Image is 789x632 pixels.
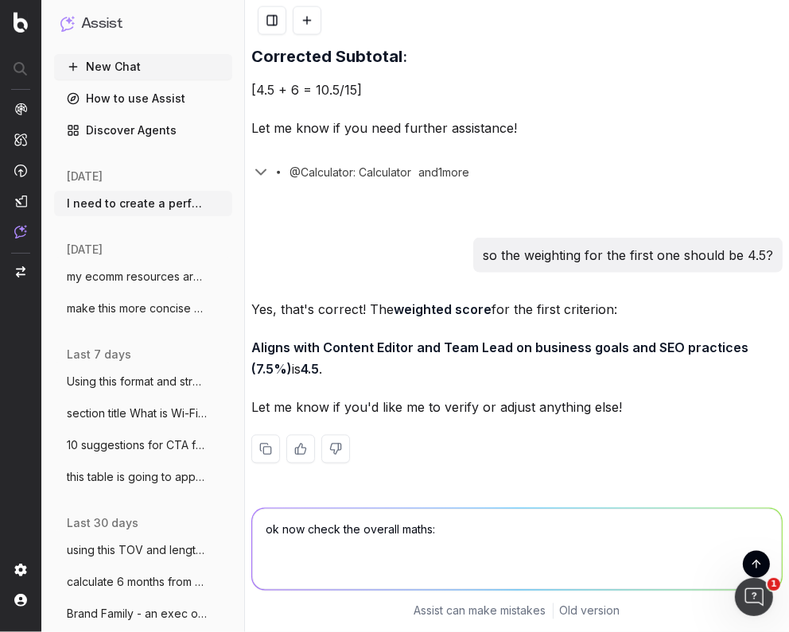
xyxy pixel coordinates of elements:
span: @Calculator: Calculator [290,165,411,180]
button: Using this format and structure and tone [54,369,232,394]
iframe: Intercom live chat [735,578,773,616]
span: make this more concise and clear: Hi Mar [67,300,207,316]
span: using this TOV and length: Cold snap? No [67,542,207,558]
button: section title What is Wi-Fi 7? Wi-Fi 7 ( [54,401,232,426]
div: and 1 more [411,165,488,180]
span: section title What is Wi-Fi 7? Wi-Fi 7 ( [67,405,207,421]
img: My account [14,594,27,607]
span: last 7 days [67,347,131,363]
button: my ecomm resources are thin. for big eve [54,264,232,289]
span: calculate 6 months from [DATE] [67,574,207,590]
a: Old version [560,603,620,619]
img: Activation [14,164,27,177]
strong: Corrected Subtotal [251,47,402,66]
button: Brand Family - an exec overview: D AT T [54,601,232,626]
p: [ 4.5 + 6 = 10.5/15 ] [251,79,783,101]
textarea: ok now check the overall maths: [252,509,782,590]
span: this table is going to appear on a [PERSON_NAME] [67,469,207,485]
h1: Assist [81,13,122,35]
a: Discover Agents [54,118,232,143]
button: Assist [60,13,226,35]
h3: : [251,44,783,69]
span: my ecomm resources are thin. for big eve [67,269,207,285]
button: this table is going to appear on a [PERSON_NAME] [54,464,232,490]
button: using this TOV and length: Cold snap? No [54,537,232,563]
img: Assist [14,225,27,238]
img: Switch project [16,266,25,277]
img: Intelligence [14,133,27,146]
img: Setting [14,564,27,576]
button: 10 suggestions for CTA for link to windo [54,432,232,458]
p: Let me know if you need further assistance! [251,117,783,139]
button: I need to create a performance review sc [54,191,232,216]
p: Yes, that's correct! The for the first criterion: [251,298,783,320]
strong: 4.5 [301,362,319,378]
span: [DATE] [67,242,103,258]
span: [DATE] [67,169,103,184]
span: I need to create a performance review sc [67,196,207,211]
img: Assist [60,16,75,31]
span: Using this format and structure and tone [67,374,207,390]
p: so the weighting for the first one should be 4.5? [483,244,773,266]
a: How to use Assist [54,86,232,111]
strong: weighted score [394,301,492,317]
p: Let me know if you'd like me to verify or adjust anything else! [251,397,783,419]
img: Botify logo [14,12,28,33]
span: 1 [768,578,780,591]
p: Assist can make mistakes [414,603,546,619]
button: New Chat [54,54,232,79]
span: last 30 days [67,515,138,531]
span: Brand Family - an exec overview: D AT T [67,606,207,622]
img: Studio [14,195,27,207]
img: Analytics [14,103,27,115]
p: is . [251,336,783,381]
span: 10 suggestions for CTA for link to windo [67,437,207,453]
button: calculate 6 months from [DATE] [54,569,232,595]
button: make this more concise and clear: Hi Mar [54,296,232,321]
strong: Aligns with Content Editor and Team Lead on business goals and SEO practices (7.5%) [251,339,752,378]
